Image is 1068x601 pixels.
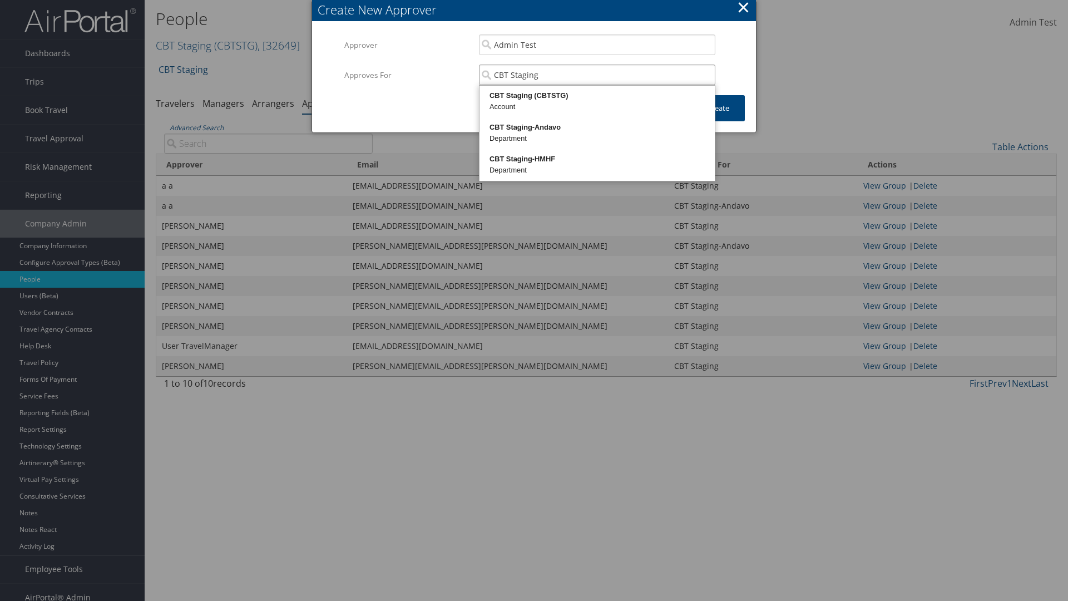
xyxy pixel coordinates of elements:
div: Create New Approver [318,1,756,18]
div: Account [481,101,713,112]
div: Department [481,165,713,176]
div: CBT Staging-HMHF [481,154,713,165]
label: Approver [344,35,471,56]
button: Create [692,95,745,121]
div: CBT Staging (CBTSTG) [481,90,713,101]
label: Approves For [344,65,471,86]
div: Department [481,133,713,144]
div: CBT Staging-Andavo [481,122,713,133]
